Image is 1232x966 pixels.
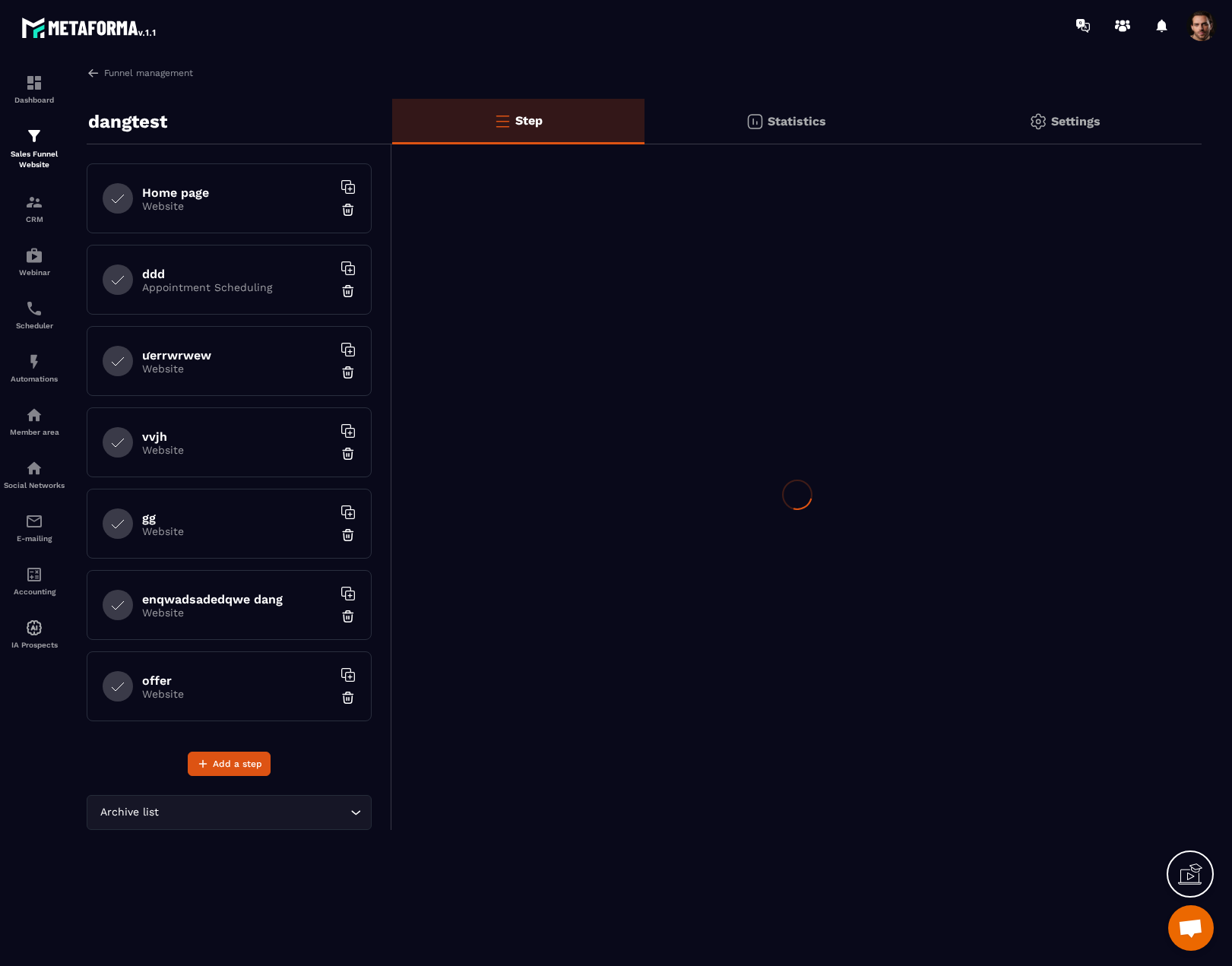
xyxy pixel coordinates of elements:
[4,428,65,436] p: Member area
[4,448,65,501] a: social-networksocial-networkSocial Networks
[25,74,43,92] img: formation
[87,66,193,80] a: Funnel management
[4,501,65,554] a: emailemailE-mailing
[25,299,43,318] img: scheduler
[4,394,65,448] a: automationsautomationsMember area
[25,619,43,637] img: automations
[4,96,65,104] p: Dashboard
[97,804,162,821] span: Archive list
[25,246,43,264] img: automations
[340,690,356,705] img: trash
[4,534,65,543] p: E-mailing
[142,185,332,200] h6: Home page
[142,348,332,363] h6: ưerrwrwew
[25,127,43,145] img: formation
[4,235,65,288] a: automationsautomationsWebinar
[4,375,65,383] p: Automations
[4,588,65,596] p: Accounting
[188,752,271,776] button: Add a step
[142,444,332,456] p: Website
[142,429,332,444] h6: vvjh
[142,592,332,607] h6: enqwadsadedqwe dang
[4,288,65,341] a: schedulerschedulerScheduler
[142,607,332,619] p: Website
[4,215,65,223] p: CRM
[4,149,65,170] p: Sales Funnel Website
[340,283,356,299] img: trash
[340,202,356,217] img: trash
[21,14,158,41] img: logo
[213,756,262,771] span: Add a step
[87,66,100,80] img: arrow
[340,527,356,543] img: trash
[25,193,43,211] img: formation
[162,804,347,821] input: Search for option
[340,609,356,624] img: trash
[25,565,43,584] img: accountant
[1168,905,1214,951] div: Open chat
[25,406,43,424] img: automations
[87,795,372,830] div: Search for option
[340,446,356,461] img: trash
[142,267,332,281] h6: ddd
[4,641,65,649] p: IA Prospects
[142,511,332,525] h6: gg
[142,525,332,537] p: Website
[88,106,167,137] p: dangtest
[493,112,511,130] img: bars-o.4a397970.svg
[25,459,43,477] img: social-network
[4,554,65,607] a: accountantaccountantAccounting
[142,363,332,375] p: Website
[4,62,65,116] a: formationformationDashboard
[142,200,332,212] p: Website
[4,321,65,330] p: Scheduler
[746,112,764,131] img: stats.20deebd0.svg
[4,341,65,394] a: automationsautomationsAutomations
[4,116,65,182] a: formationformationSales Funnel Website
[142,688,332,700] p: Website
[4,268,65,277] p: Webinar
[1051,114,1101,128] p: Settings
[25,353,43,371] img: automations
[142,673,332,688] h6: offer
[142,281,332,293] p: Appointment Scheduling
[4,182,65,235] a: formationformationCRM
[340,365,356,380] img: trash
[1029,112,1047,131] img: setting-gr.5f69749f.svg
[768,114,826,128] p: Statistics
[515,113,543,128] p: Step
[25,512,43,531] img: email
[4,481,65,489] p: Social Networks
